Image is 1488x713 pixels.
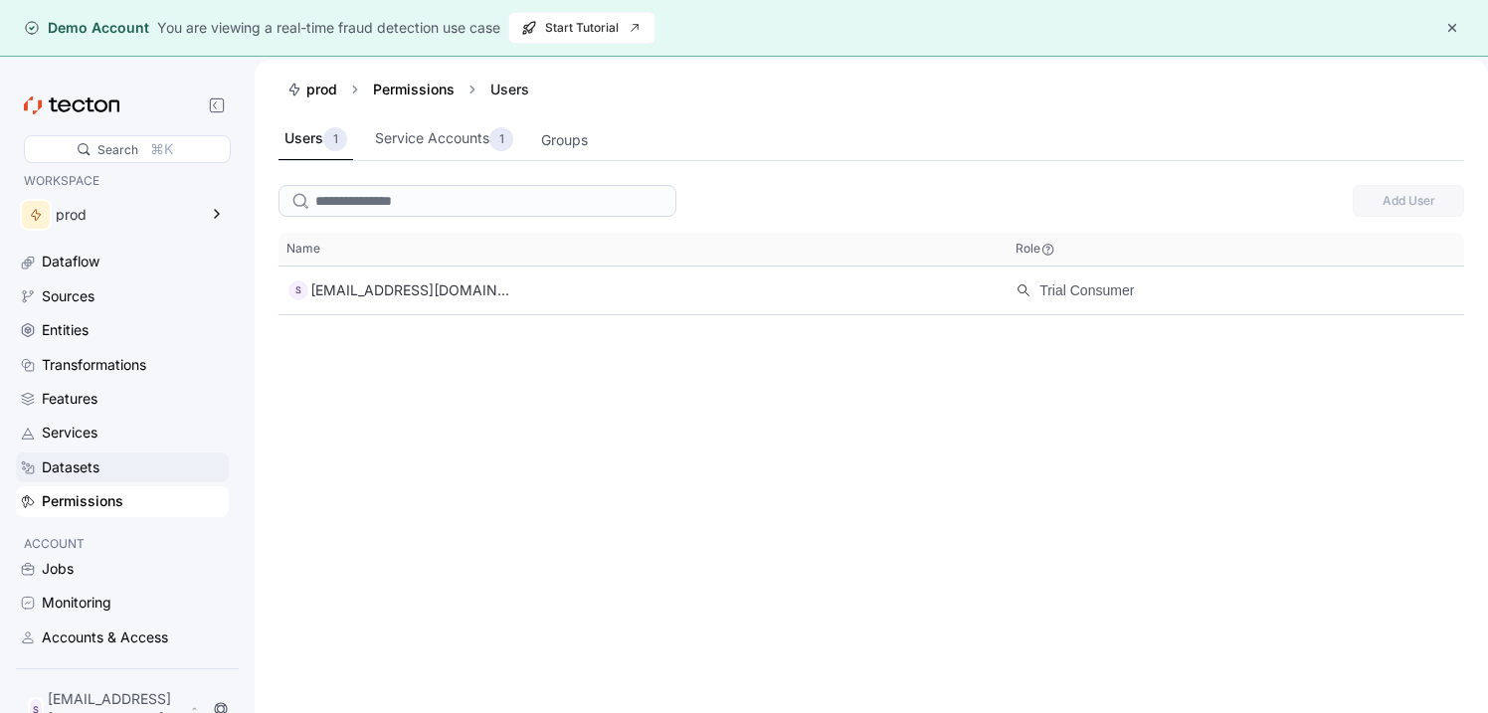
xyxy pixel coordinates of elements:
div: Role [1016,241,1040,257]
button: Start Tutorial [508,12,655,44]
div: prod [56,208,197,222]
a: Jobs [16,554,229,584]
div: Permissions [42,490,123,512]
span: Trial Consumer [1039,278,1134,302]
button: Trial Consumer [1016,274,1134,306]
p: ACCOUNT [24,534,221,554]
div: Accounts & Access [42,626,168,648]
div: Search [97,140,138,159]
div: [EMAIL_ADDRESS][DOMAIN_NAME] [310,278,509,302]
div: You are viewing a real-time fraud detection use case [157,17,500,39]
div: Services [42,422,97,444]
a: prod [286,80,337,99]
a: Dataflow [16,247,229,276]
span: Role [1016,241,1056,258]
div: Users [284,127,347,151]
div: Transformations [42,354,146,376]
div: Dataflow [42,251,99,272]
div: Users [482,80,537,99]
div: Demo Account [24,18,149,38]
span: Add User [1366,186,1451,216]
div: Monitoring [42,592,111,614]
button: Add User [1353,185,1464,217]
div: Datasets [42,456,99,478]
p: WORKSPACE [24,171,221,191]
a: Transformations [16,350,229,380]
div: Groups [541,129,588,151]
div: ⌘K [150,138,173,160]
a: Permissions [16,486,229,516]
div: Features [42,388,97,410]
div: prod [306,80,337,99]
div: Search⌘K [24,135,231,163]
a: Accounts & Access [16,623,229,652]
div: Entities [42,319,89,341]
a: Permissions [373,81,455,97]
div: Jobs [42,558,74,580]
img: Info [1040,242,1056,258]
p: 1 [333,129,338,149]
span: Start Tutorial [521,13,643,43]
p: 1 [499,129,504,149]
span: Name [286,241,320,257]
div: Service Accounts [375,127,513,151]
div: Sources [42,285,94,307]
a: Monitoring [16,588,229,618]
a: Entities [16,315,229,345]
a: Services [16,418,229,447]
a: Datasets [16,452,229,482]
div: S [286,278,310,302]
a: Sources [16,281,229,311]
a: Features [16,384,229,414]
